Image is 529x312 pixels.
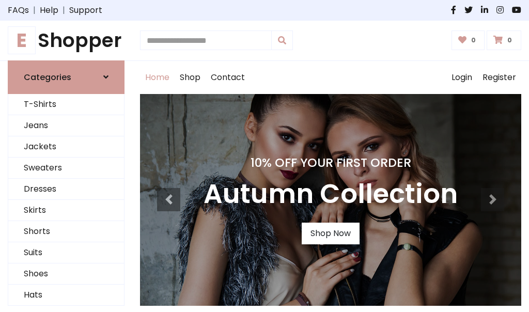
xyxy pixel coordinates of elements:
[8,179,124,200] a: Dresses
[175,61,206,94] a: Shop
[8,115,124,136] a: Jeans
[8,136,124,158] a: Jackets
[8,263,124,285] a: Shoes
[8,242,124,263] a: Suits
[505,36,515,45] span: 0
[140,61,175,94] a: Home
[469,36,478,45] span: 0
[8,60,125,94] a: Categories
[477,61,521,94] a: Register
[58,4,69,17] span: |
[446,61,477,94] a: Login
[8,4,29,17] a: FAQs
[29,4,40,17] span: |
[452,30,485,50] a: 0
[8,26,36,54] span: E
[8,94,124,115] a: T-Shirts
[487,30,521,50] a: 0
[8,29,125,52] a: EShopper
[206,61,250,94] a: Contact
[204,155,458,170] h4: 10% Off Your First Order
[8,158,124,179] a: Sweaters
[8,200,124,221] a: Skirts
[302,223,360,244] a: Shop Now
[69,4,102,17] a: Support
[8,221,124,242] a: Shorts
[8,29,125,52] h1: Shopper
[40,4,58,17] a: Help
[24,72,71,82] h6: Categories
[8,285,124,306] a: Hats
[204,178,458,210] h3: Autumn Collection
